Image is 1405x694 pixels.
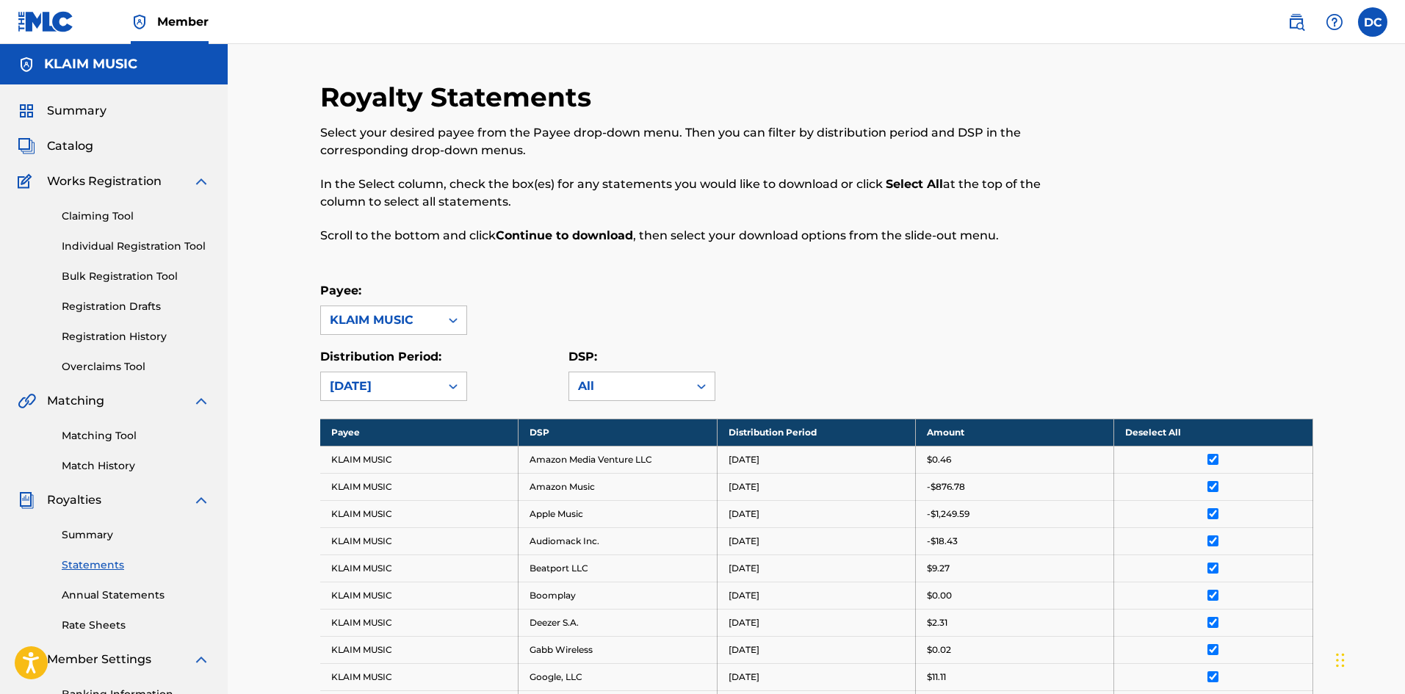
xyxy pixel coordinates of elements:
[927,535,958,548] p: -$18.43
[320,283,361,297] label: Payee:
[1320,7,1349,37] div: Help
[330,377,431,395] div: [DATE]
[717,636,915,663] td: [DATE]
[62,299,210,314] a: Registration Drafts
[717,663,915,690] td: [DATE]
[717,554,915,582] td: [DATE]
[519,473,717,500] td: Amazon Music
[320,663,519,690] td: KLAIM MUSIC
[18,491,35,509] img: Royalties
[519,663,717,690] td: Google, LLC
[320,227,1085,245] p: Scroll to the bottom and click , then select your download options from the slide-out menu.
[1287,13,1305,31] img: search
[18,392,36,410] img: Matching
[519,527,717,554] td: Audiomack Inc.
[62,239,210,254] a: Individual Registration Tool
[568,350,597,364] label: DSP:
[320,554,519,582] td: KLAIM MUSIC
[62,359,210,375] a: Overclaims Tool
[192,491,210,509] img: expand
[927,453,951,466] p: $0.46
[578,377,679,395] div: All
[330,311,431,329] div: KLAIM MUSIC
[717,609,915,636] td: [DATE]
[320,582,519,609] td: KLAIM MUSIC
[717,446,915,473] td: [DATE]
[496,228,633,242] strong: Continue to download
[519,419,717,446] th: DSP
[717,582,915,609] td: [DATE]
[717,527,915,554] td: [DATE]
[927,616,947,629] p: $2.31
[47,173,162,190] span: Works Registration
[18,102,35,120] img: Summary
[320,81,599,114] h2: Royalty Statements
[18,173,37,190] img: Works Registration
[62,527,210,543] a: Summary
[320,473,519,500] td: KLAIM MUSIC
[18,102,106,120] a: SummarySummary
[47,392,104,410] span: Matching
[320,446,519,473] td: KLAIM MUSIC
[717,419,915,446] th: Distribution Period
[1332,623,1405,694] div: Widget de chat
[62,557,210,573] a: Statements
[62,329,210,344] a: Registration History
[717,500,915,527] td: [DATE]
[18,651,35,668] img: Member Settings
[1358,7,1387,37] div: User Menu
[519,446,717,473] td: Amazon Media Venture LLC
[1114,419,1312,446] th: Deselect All
[886,177,943,191] strong: Select All
[18,56,35,73] img: Accounts
[320,527,519,554] td: KLAIM MUSIC
[320,500,519,527] td: KLAIM MUSIC
[18,137,35,155] img: Catalog
[18,137,93,155] a: CatalogCatalog
[927,670,946,684] p: $11.11
[927,589,952,602] p: $0.00
[192,173,210,190] img: expand
[192,651,210,668] img: expand
[47,651,151,668] span: Member Settings
[320,636,519,663] td: KLAIM MUSIC
[1332,623,1405,694] iframe: Chat Widget
[62,428,210,444] a: Matching Tool
[62,209,210,224] a: Claiming Tool
[915,419,1113,446] th: Amount
[1336,638,1345,682] div: Arrastrar
[320,124,1085,159] p: Select your desired payee from the Payee drop-down menu. Then you can filter by distribution peri...
[62,618,210,633] a: Rate Sheets
[927,643,951,657] p: $0.02
[320,419,519,446] th: Payee
[1364,460,1405,579] iframe: Resource Center
[717,473,915,500] td: [DATE]
[44,56,137,73] h5: KLAIM MUSIC
[320,350,441,364] label: Distribution Period:
[1326,13,1343,31] img: help
[62,269,210,284] a: Bulk Registration Tool
[192,392,210,410] img: expand
[47,137,93,155] span: Catalog
[927,480,965,494] p: -$876.78
[157,13,209,30] span: Member
[927,507,969,521] p: -$1,249.59
[47,491,101,509] span: Royalties
[320,176,1085,211] p: In the Select column, check the box(es) for any statements you would like to download or click at...
[18,11,74,32] img: MLC Logo
[519,554,717,582] td: Beatport LLC
[519,636,717,663] td: Gabb Wireless
[519,582,717,609] td: Boomplay
[131,13,148,31] img: Top Rightsholder
[519,609,717,636] td: Deezer S.A.
[62,588,210,603] a: Annual Statements
[62,458,210,474] a: Match History
[519,500,717,527] td: Apple Music
[1282,7,1311,37] a: Public Search
[927,562,950,575] p: $9.27
[47,102,106,120] span: Summary
[320,609,519,636] td: KLAIM MUSIC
